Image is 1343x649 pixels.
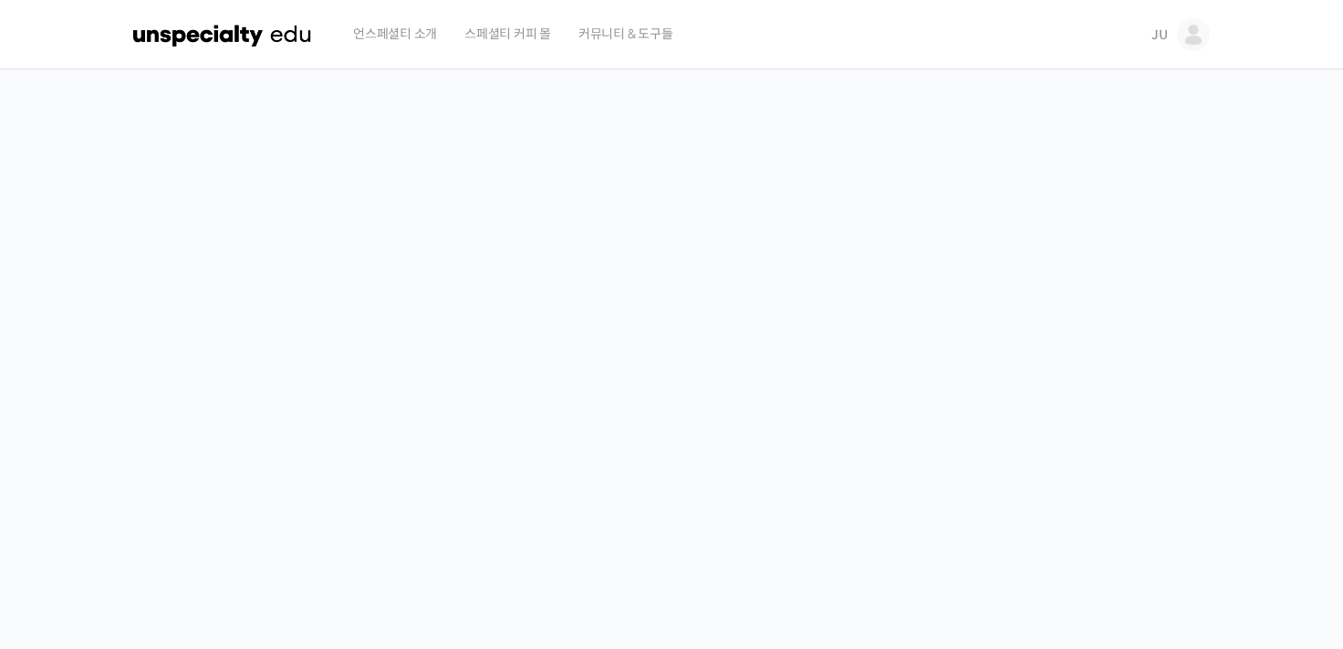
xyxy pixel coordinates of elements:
p: [PERSON_NAME]을 다하는 당신을 위해, 최고와 함께 만든 커피 클래스 [18,279,1325,372]
p: 시간과 장소에 구애받지 않고, 검증된 커리큘럼으로 [18,380,1325,405]
span: JU [1151,26,1168,43]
